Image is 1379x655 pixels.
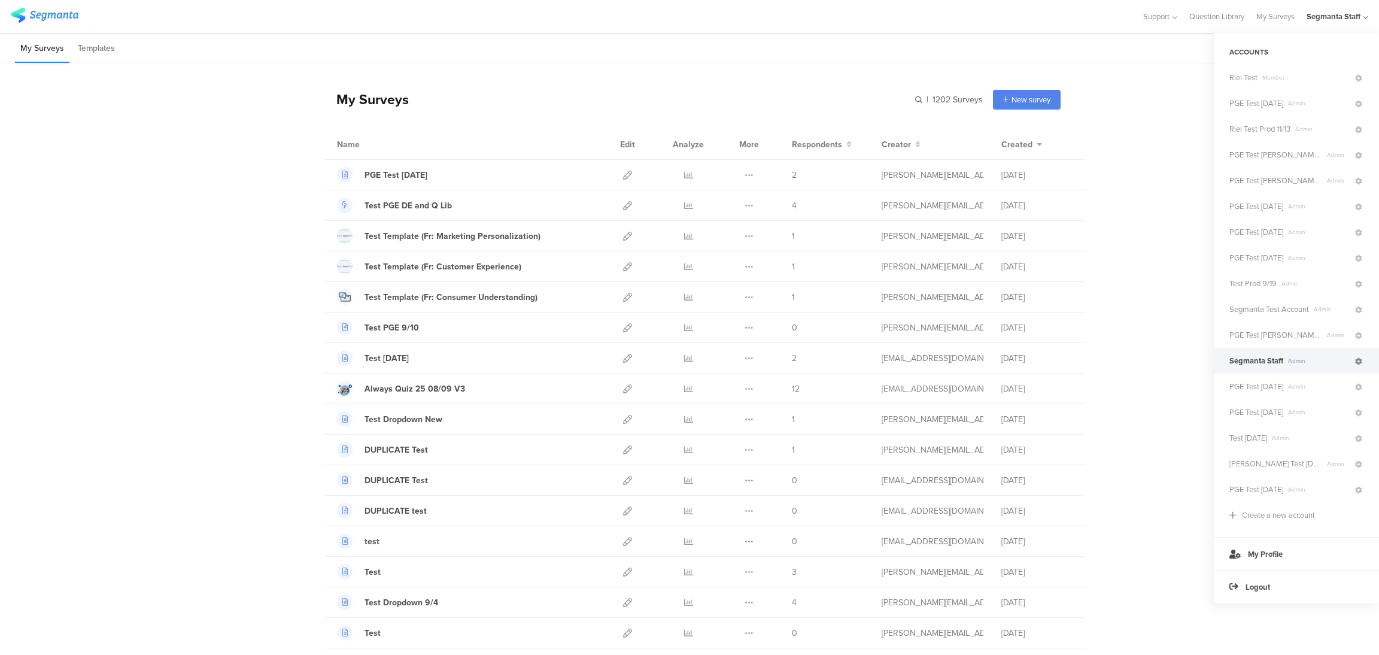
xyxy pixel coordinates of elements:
[11,8,78,23] img: segmanta logo
[792,413,795,426] span: 1
[365,352,409,365] div: Test 09.10.25
[792,505,797,517] span: 0
[1001,138,1032,151] span: Created
[1229,484,1283,495] span: PGE Test 4.3.24
[1001,474,1073,487] div: [DATE]
[365,596,438,609] div: Test Dropdown 9/4
[1229,407,1283,418] span: PGE Test 3.24.25
[882,199,983,212] div: raymund@segmanta.com
[792,138,852,151] button: Respondents
[365,413,442,426] div: Test Dropdown New
[792,474,797,487] span: 0
[337,289,537,305] a: Test Template (Fr: Consumer Understanding)
[792,291,795,304] span: 1
[1322,330,1353,339] span: Admin
[1322,150,1353,159] span: Admin
[337,472,428,488] a: DUPLICATE Test
[1143,11,1170,22] span: Support
[1001,566,1073,578] div: [DATE]
[337,198,452,213] a: Test PGE DE and Q Lib
[792,169,797,181] span: 2
[1229,123,1290,135] span: Riel Test Prod 11/13
[792,260,795,273] span: 1
[337,167,427,183] a: PGE Test [DATE]
[1229,432,1267,444] span: Test 2/7/24
[1001,535,1073,548] div: [DATE]
[1001,322,1073,334] div: [DATE]
[365,199,452,212] div: Test PGE DE and Q Lib
[1012,94,1050,105] span: New survey
[1283,202,1353,211] span: Admin
[1229,329,1322,341] span: PGE Test Riel 6.5.24
[365,230,540,242] div: Test Template (Fr: Marketing Personalization)
[337,503,427,518] a: DUPLICATE test
[1229,175,1322,186] span: PGE Test Riel 7.24.24
[1001,627,1073,639] div: [DATE]
[1001,413,1073,426] div: [DATE]
[324,89,409,110] div: My Surveys
[1283,485,1353,494] span: Admin
[1001,383,1073,395] div: [DATE]
[1283,228,1353,236] span: Admin
[1229,355,1283,366] span: Segmanta Staff
[337,564,381,580] a: Test
[882,566,983,578] div: riel@segmanta.com
[792,566,797,578] span: 3
[792,535,797,548] span: 0
[1001,505,1073,517] div: [DATE]
[365,444,428,456] div: DUPLICATE Test
[337,625,381,641] a: Test
[365,505,427,517] div: DUPLICATE test
[1001,199,1073,212] div: [DATE]
[882,383,983,395] div: gillat@segmanta.com
[365,291,537,304] div: Test Template (Fr: Consumer Understanding)
[15,35,69,63] li: My Surveys
[792,352,797,365] span: 2
[933,93,983,106] span: 1202 Surveys
[337,533,379,549] a: test
[337,442,428,457] a: DUPLICATE Test
[1001,291,1073,304] div: [DATE]
[792,322,797,334] span: 0
[882,138,911,151] span: Creator
[1229,304,1309,315] span: Segmanta Test Account
[1001,230,1073,242] div: [DATE]
[337,320,419,335] a: Test PGE 9/10
[72,35,120,63] li: Templates
[1257,73,1353,82] span: Member
[882,169,983,181] div: riel@segmanta.com
[925,93,930,106] span: |
[1248,548,1283,560] span: My Profile
[1229,149,1322,160] span: PGE Test Riel 10.08.24
[1290,125,1353,134] span: Admin
[1322,176,1353,185] span: Admin
[1001,169,1073,181] div: [DATE]
[882,444,983,456] div: riel@segmanta.com
[1242,510,1315,521] div: Create a new account
[1283,356,1353,365] span: Admin
[1214,537,1379,570] a: My Profile
[1267,433,1353,442] span: Admin
[365,169,427,181] div: PGE Test 09.10.25
[365,566,381,578] div: Test
[337,381,465,396] a: Always Quiz 25 08/09 V3
[1229,226,1283,238] span: PGE Test 7.10.24
[1283,99,1353,108] span: Admin
[365,322,419,334] div: Test PGE 9/10
[882,322,983,334] div: raymund@segmanta.com
[337,595,438,610] a: Test Dropdown 9/4
[792,138,842,151] span: Respondents
[1229,201,1283,212] span: PGE Test 6.19.24
[882,535,983,548] div: gillat@segmanta.com
[1246,581,1270,593] span: Logout
[882,627,983,639] div: raymund@segmanta.com
[365,627,381,639] div: Test
[792,199,797,212] span: 4
[1309,305,1353,314] span: Admin
[615,129,640,159] div: Edit
[1214,42,1379,62] div: ACCOUNTS
[882,474,983,487] div: gillat@segmanta.com
[337,259,521,274] a: Test Template (Fr: Customer Experience)
[1229,98,1283,109] span: PGE Test 4.8.24
[792,627,797,639] span: 0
